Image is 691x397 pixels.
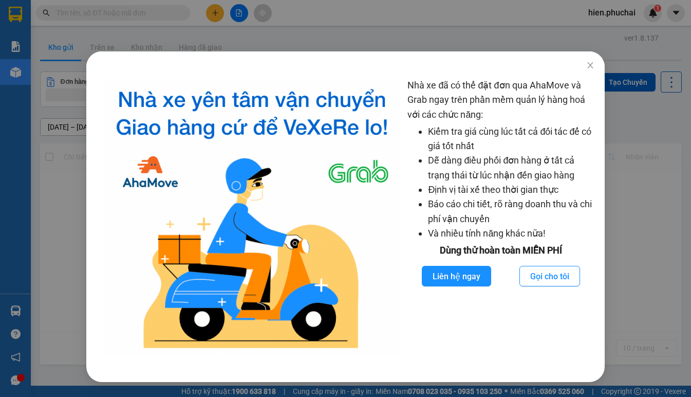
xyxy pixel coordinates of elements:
button: Close [576,51,605,80]
button: Gọi cho tôi [519,266,580,286]
button: Liên hệ ngay [422,266,491,286]
span: Gọi cho tôi [530,270,569,283]
li: Định vị tài xế theo thời gian thực [428,183,594,197]
li: Báo cáo chi tiết, rõ ràng doanh thu và chi phí vận chuyển [428,197,594,226]
img: logo [105,78,399,356]
div: Nhà xe đã có thể đặt đơn qua AhaMove và Grab ngay trên phần mềm quản lý hàng hoá với các chức năng: [408,78,594,356]
li: Dễ dàng điều phối đơn hàng ở tất cả trạng thái từ lúc nhận đến giao hàng [428,153,594,183]
li: Kiểm tra giá cùng lúc tất cả đối tác để có giá tốt nhất [428,124,594,154]
div: Dùng thử hoàn toàn MIỄN PHÍ [408,243,594,258]
span: close [586,61,594,69]
li: Và nhiều tính năng khác nữa! [428,226,594,241]
span: Liên hệ ngay [433,270,480,283]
